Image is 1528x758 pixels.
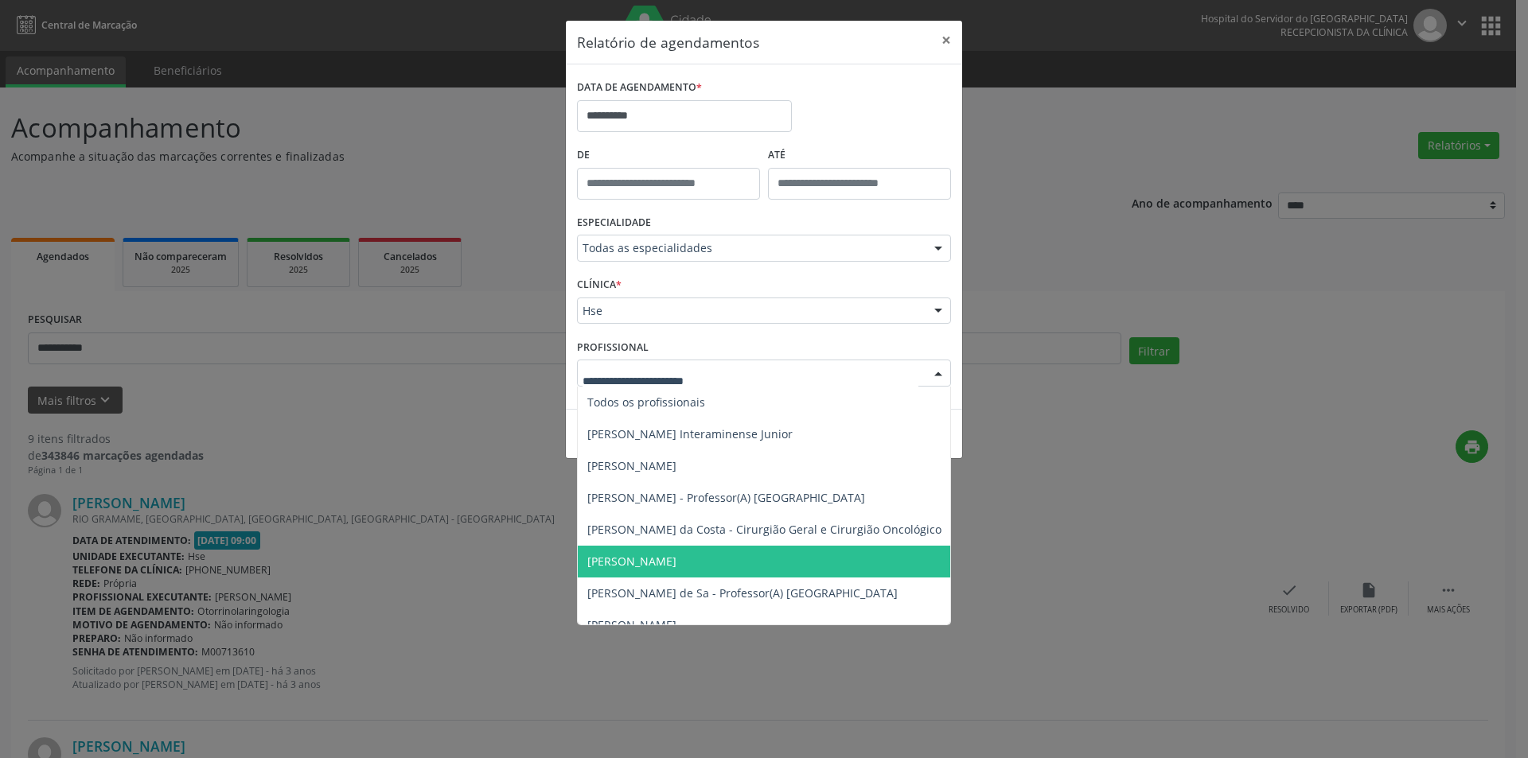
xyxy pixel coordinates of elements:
span: [PERSON_NAME] de Sa - Professor(A) [GEOGRAPHIC_DATA] [587,585,898,601]
span: [PERSON_NAME] Interaminense Junior [587,426,793,441]
span: [PERSON_NAME] [587,458,676,473]
label: ESPECIALIDADE [577,211,651,235]
label: CLÍNICA [577,273,622,297]
span: [PERSON_NAME] da Costa - Cirurgião Geral e Cirurgião Oncológico [587,522,941,537]
button: Close [930,21,962,60]
label: ATÉ [768,143,951,168]
label: De [577,143,760,168]
label: DATA DE AGENDAMENTO [577,76,702,100]
label: PROFISSIONAL [577,335,649,360]
span: [PERSON_NAME] [587,617,676,632]
h5: Relatório de agendamentos [577,32,759,52]
span: [PERSON_NAME] - Professor(A) [GEOGRAPHIC_DATA] [587,490,865,505]
span: Todas as especialidades [583,240,918,256]
span: [PERSON_NAME] [587,554,676,569]
span: Todos os profissionais [587,395,705,410]
span: Hse [583,303,918,319]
